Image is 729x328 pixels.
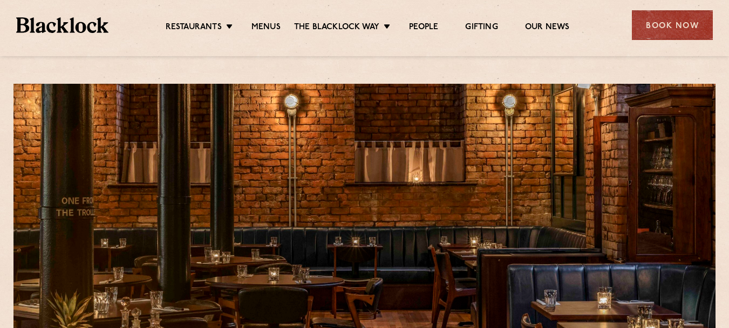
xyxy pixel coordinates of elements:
a: Gifting [465,22,498,34]
a: The Blacklock Way [294,22,379,34]
img: BL_Textured_Logo-footer-cropped.svg [16,17,108,33]
div: Book Now [632,10,713,40]
a: Restaurants [166,22,222,34]
a: People [409,22,438,34]
a: Menus [251,22,281,34]
a: Our News [525,22,570,34]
